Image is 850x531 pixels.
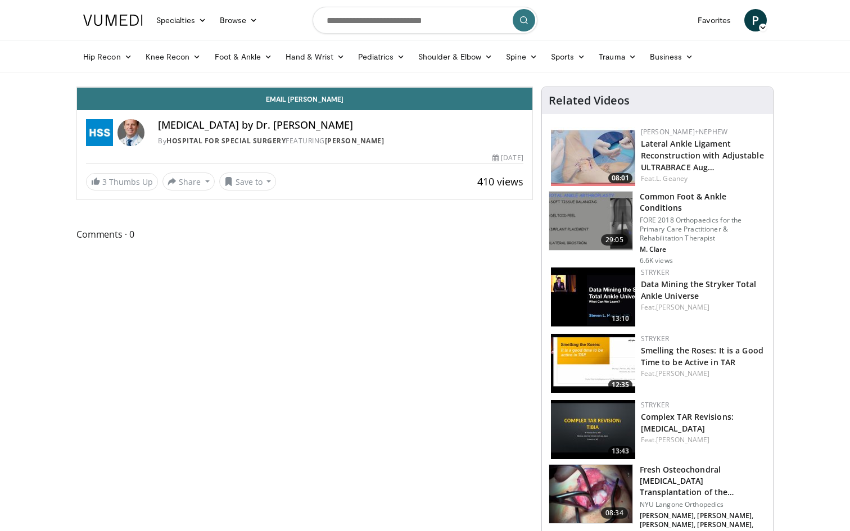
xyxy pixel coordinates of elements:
[279,46,351,68] a: Hand & Wrist
[601,234,628,246] span: 29:05
[158,119,523,131] h4: [MEDICAL_DATA] by Dr. [PERSON_NAME]
[549,192,632,250] img: 6ece7218-3b5d-40f5-ae19-d9dd7468f08b.150x105_q85_crop-smart_upscale.jpg
[641,174,764,184] div: Feat.
[150,9,213,31] a: Specialties
[325,136,385,146] a: [PERSON_NAME]
[551,127,635,186] a: 08:01
[640,245,766,254] p: M. Clare
[77,88,532,110] a: Email [PERSON_NAME]
[601,507,628,519] span: 08:34
[551,400,635,459] a: 13:43
[549,94,630,107] h4: Related Videos
[641,369,764,379] div: Feat.
[117,119,144,146] img: Avatar
[551,400,635,459] img: c521a948-c607-4185-ad3f-dfc1a398b046.150x105_q85_crop-smart_upscale.jpg
[640,464,766,498] h3: Fresh Osteochondral [MEDICAL_DATA] Transplantation of the [MEDICAL_DATA] via Media…
[162,173,215,190] button: Share
[213,9,265,31] a: Browse
[640,256,673,265] p: 6.6K views
[86,119,113,146] img: Hospital for Special Surgery
[744,9,767,31] a: P
[608,380,632,390] span: 12:35
[592,46,643,68] a: Trauma
[83,15,143,26] img: VuMedi Logo
[608,314,632,324] span: 13:10
[549,191,766,265] a: 29:05 Common Foot & Ankle Conditions FORE 2018 Orthopaedics for the Primary Care Practitioner & R...
[477,175,523,188] span: 410 views
[641,411,734,434] a: Complex TAR Revisions: [MEDICAL_DATA]
[551,267,635,326] a: 13:10
[492,153,523,163] div: [DATE]
[656,302,709,312] a: [PERSON_NAME]
[641,400,669,410] a: Stryker
[139,46,208,68] a: Knee Recon
[640,191,766,214] h3: Common Foot & Ankle Conditions
[76,227,533,242] span: Comments 0
[86,173,158,190] a: 3 Thumbs Up
[641,138,764,173] a: Lateral Ankle Ligament Reconstruction with Adjustable ULTRABRACE Aug…
[551,334,635,393] a: 12:35
[351,46,412,68] a: Pediatrics
[219,173,277,190] button: Save to
[166,136,286,146] a: Hospital for Special Surgery
[313,7,537,34] input: Search topics, interventions
[641,279,757,301] a: Data Mining the Stryker Total Ankle Universe
[641,334,669,343] a: Stryker
[641,435,764,445] div: Feat.
[640,216,766,243] p: FORE 2018 Orthopaedics for the Primary Care Practitioner & Rehabilitation Therapist
[76,46,139,68] a: Hip Recon
[158,136,523,146] div: By FEATURING
[641,302,764,312] div: Feat.
[551,334,635,393] img: 45d0a095-064c-4e69-8b5d-3f4ab8fccbc0.150x105_q85_crop-smart_upscale.jpg
[643,46,700,68] a: Business
[608,173,632,183] span: 08:01
[656,369,709,378] a: [PERSON_NAME]
[641,267,669,277] a: Stryker
[656,435,709,444] a: [PERSON_NAME]
[608,446,632,456] span: 13:43
[412,46,499,68] a: Shoulder & Elbow
[656,174,688,183] a: L. Geaney
[77,87,532,88] video-js: Video Player
[551,267,635,326] img: e850a339-bace-4409-a791-c78595670531.150x105_q85_crop-smart_upscale.jpg
[641,345,763,367] a: Smelling the Roses: It is a Good Time to be Active in TAR
[102,176,107,187] span: 3
[208,46,279,68] a: Foot & Ankle
[544,46,593,68] a: Sports
[551,127,635,186] img: 044b55f9-35d8-467a-a7ec-b25583c50434.150x105_q85_crop-smart_upscale.jpg
[640,500,766,509] p: NYU Langone Orthopedics
[549,465,632,523] img: a8fa93d5-d56c-4818-8c56-67acfc24e726.jpg.150x105_q85_crop-smart_upscale.jpg
[499,46,544,68] a: Spine
[641,127,727,137] a: [PERSON_NAME]+Nephew
[691,9,738,31] a: Favorites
